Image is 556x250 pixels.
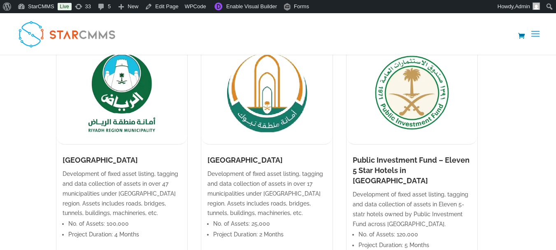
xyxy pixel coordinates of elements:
[515,210,556,250] iframe: Chat Widget
[358,229,471,240] li: No. of Assets: 120,000
[213,229,326,240] li: Project Duration: 2 Months
[58,3,72,10] a: Live
[63,155,181,169] h1: [GEOGRAPHIC_DATA]
[68,229,181,240] li: Project Duration: 4 Months
[347,41,477,144] img: Public Investment Fund
[515,3,530,9] span: Admin
[533,2,540,10] img: Image
[56,41,187,144] img: Riyadh Region Municipality
[353,155,471,190] h1: Public Investment Fund – Eleven 5 Star Hotels in [GEOGRAPHIC_DATA]
[207,169,326,218] p: Development of fixed asset listing, tagging and data collection of assets in over 17 municipaliti...
[353,190,471,229] p: Development of fixed asset listing, tagging and data collection of assets in Eleven 5-statr hotel...
[213,218,326,229] li: No. of Assets: 25,000
[68,218,181,229] li: No. of Assets: 100,000
[201,41,332,144] img: Municipality Of Tabuk
[14,16,120,51] img: StarCMMS
[63,169,181,218] p: Development of fixed asset listing, tagging and data collection of assets in over 47 municipaliti...
[207,155,326,169] h1: [GEOGRAPHIC_DATA]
